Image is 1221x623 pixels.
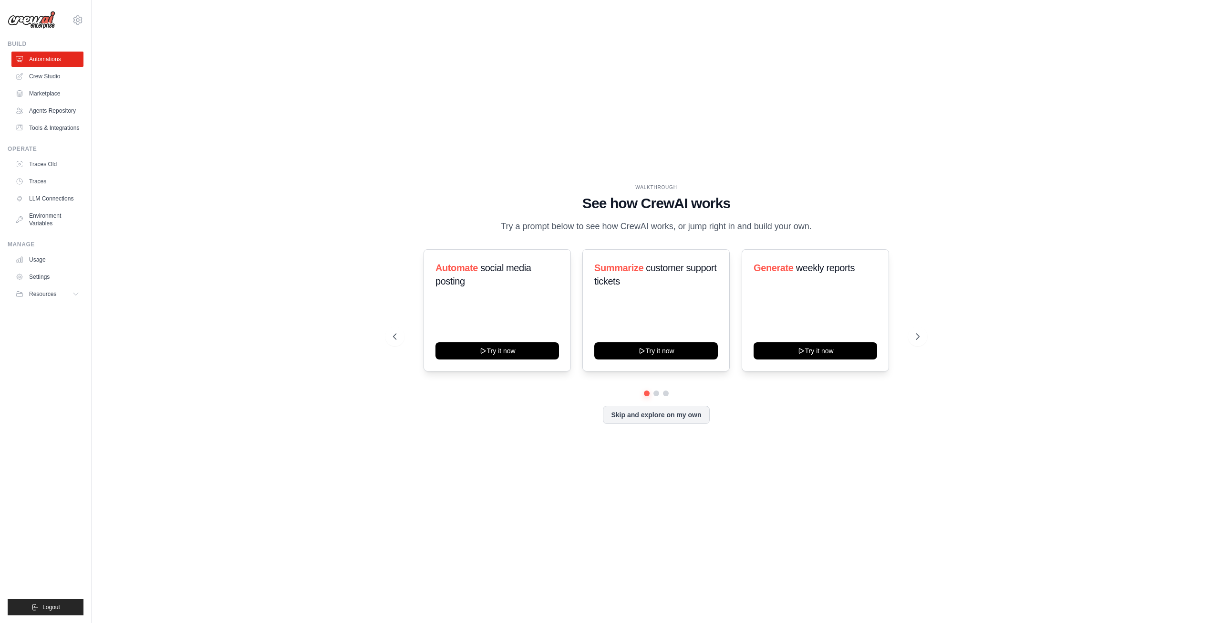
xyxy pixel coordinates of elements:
div: Operate [8,145,83,153]
a: LLM Connections [11,191,83,206]
a: Traces [11,174,83,189]
div: Manage [8,241,83,248]
a: Automations [11,52,83,67]
button: Try it now [594,342,718,359]
a: Marketplace [11,86,83,101]
button: Resources [11,286,83,302]
span: customer support tickets [594,263,716,286]
a: Traces Old [11,157,83,172]
a: Environment Variables [11,208,83,231]
a: Crew Studio [11,69,83,84]
span: Resources [29,290,56,298]
h1: See how CrewAI works [393,195,920,212]
span: social media posting [435,263,531,286]
span: Summarize [594,263,643,273]
button: Try it now [754,342,877,359]
span: weekly reports [796,263,854,273]
div: WALKTHROUGH [393,184,920,191]
a: Usage [11,252,83,267]
a: Settings [11,269,83,285]
span: Logout [42,603,60,611]
button: Skip and explore on my own [603,406,709,424]
a: Agents Repository [11,103,83,118]
button: Try it now [435,342,559,359]
span: Generate [754,263,794,273]
img: Logo [8,11,55,29]
a: Tools & Integrations [11,120,83,136]
p: Try a prompt below to see how CrewAI works, or jump right in and build your own. [496,220,817,233]
div: Build [8,40,83,48]
span: Automate [435,263,478,273]
button: Logout [8,599,83,615]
